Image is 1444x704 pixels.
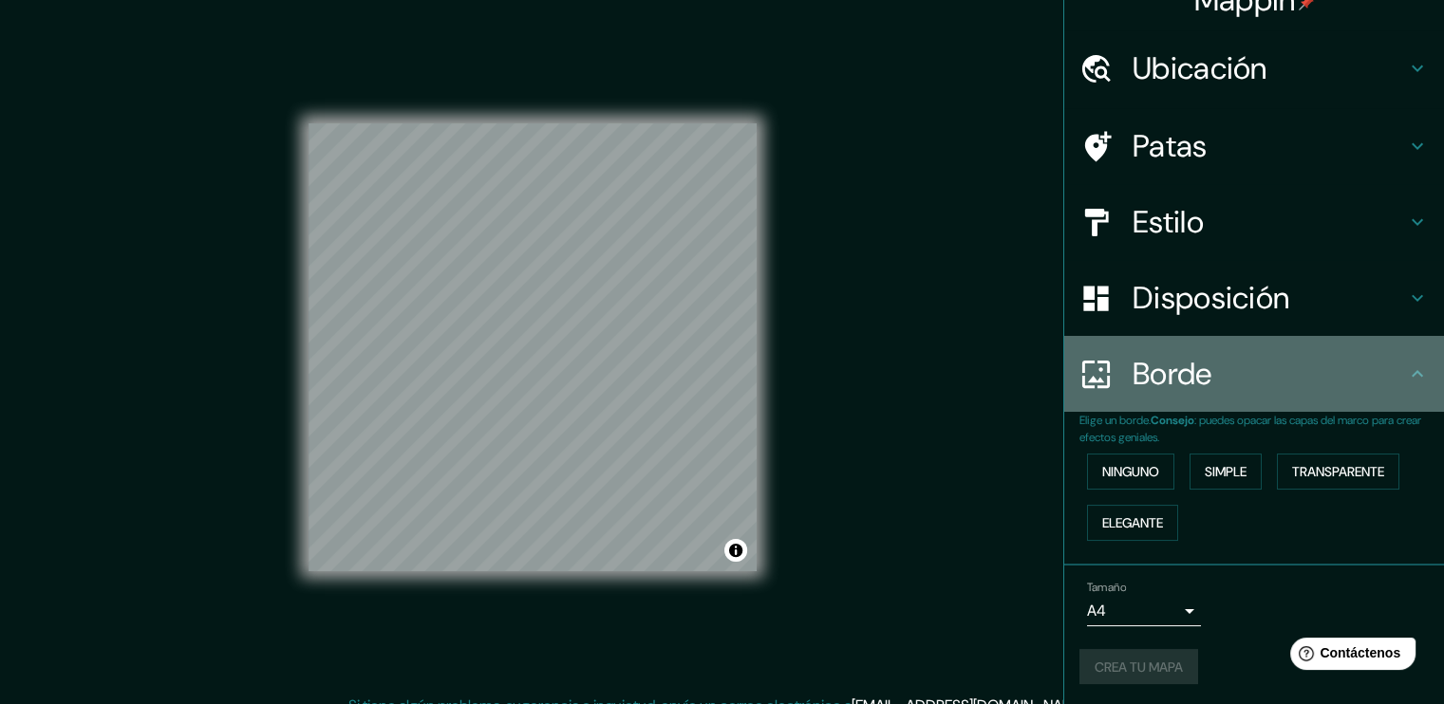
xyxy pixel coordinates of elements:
button: Simple [1190,454,1262,490]
button: Activar o desactivar atribución [724,539,747,562]
font: Simple [1205,463,1247,480]
div: Ubicación [1064,30,1444,106]
font: Consejo [1151,413,1194,428]
div: Estilo [1064,184,1444,260]
iframe: Lanzador de widgets de ayuda [1275,630,1423,683]
font: Estilo [1133,202,1204,242]
font: A4 [1087,601,1106,621]
canvas: Mapa [309,123,757,571]
font: Ubicación [1133,48,1267,88]
font: Transparente [1292,463,1384,480]
font: Elegante [1102,514,1163,531]
font: Elige un borde. [1079,413,1151,428]
div: Disposición [1064,260,1444,336]
font: Disposición [1133,278,1289,318]
button: Elegante [1087,505,1178,541]
button: Ninguno [1087,454,1174,490]
font: Tamaño [1087,580,1126,595]
font: : puedes opacar las capas del marco para crear efectos geniales. [1079,413,1421,445]
font: Borde [1133,354,1212,394]
font: Patas [1133,126,1208,166]
div: Patas [1064,108,1444,184]
font: Ninguno [1102,463,1159,480]
button: Transparente [1277,454,1399,490]
div: Borde [1064,336,1444,412]
div: A4 [1087,596,1201,626]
